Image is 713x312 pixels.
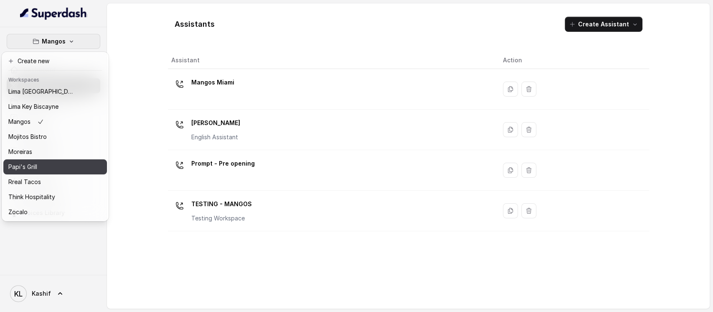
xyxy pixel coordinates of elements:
[8,207,28,217] p: Zocalo
[2,52,109,221] div: Mangos
[8,117,30,127] p: Mangos
[8,102,58,112] p: Lima Key Biscayne
[8,87,75,97] p: Lima [GEOGRAPHIC_DATA]
[7,34,100,49] button: Mangos
[8,162,37,172] p: Papi's Grill
[3,54,107,69] button: Create new
[8,177,41,187] p: Rreal Tacos
[8,192,55,202] p: Think Hospitality
[8,147,32,157] p: Moreiras
[8,132,47,142] p: Mojitos Bistro
[3,72,107,86] header: Workspaces
[42,36,66,46] p: Mangos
